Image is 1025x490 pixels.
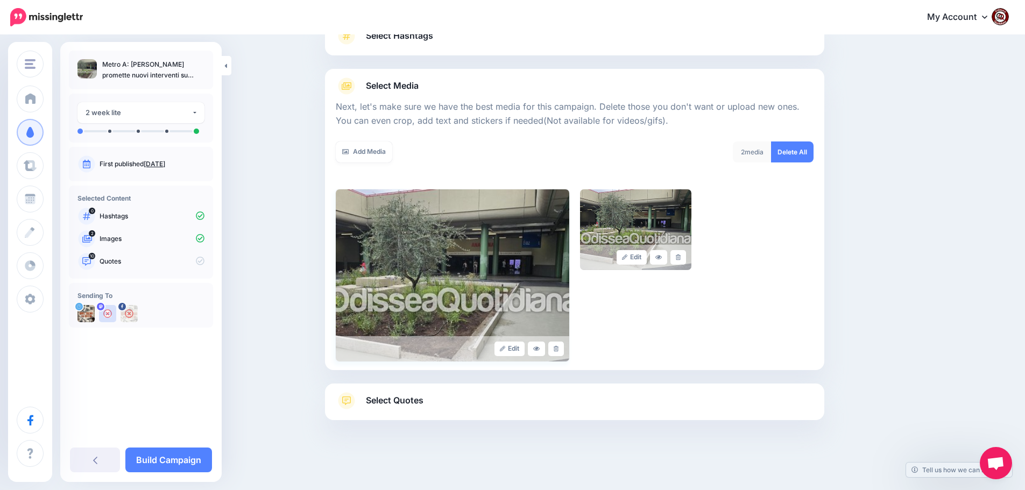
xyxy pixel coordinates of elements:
span: Select Hashtags [366,29,433,43]
span: 2 [89,230,95,237]
img: 93a72027f60cd82f494d1dbaf946b36f_large.jpg [336,189,569,361]
img: uTTNWBrh-84924.jpeg [77,305,95,322]
a: Select Hashtags [336,27,814,55]
p: Metro A: [PERSON_NAME] promette nuovi interventi su Anagnina [102,59,204,81]
div: Select Media [336,95,814,361]
p: First published [100,159,204,169]
a: Edit [494,342,525,356]
a: [DATE] [144,160,165,168]
p: Quotes [100,257,204,266]
span: 2 [741,148,745,156]
span: 0 [89,208,95,214]
a: Edit [617,250,647,265]
span: Select Media [366,79,419,93]
img: a81cc4dc47be4cd98081a8fe85b4fb24_large.jpg [580,189,691,270]
a: Select Quotes [336,392,814,420]
a: Tell us how we can improve [906,463,1012,477]
p: Hashtags [100,211,204,221]
a: Add Media [336,141,392,162]
div: media [733,141,772,162]
img: menu.png [25,59,36,69]
a: Aprire la chat [980,447,1012,479]
div: 2 week lite [86,106,192,119]
a: Delete All [771,141,814,162]
button: 2 week lite [77,102,204,123]
a: My Account [916,4,1009,31]
h4: Sending To [77,292,204,300]
a: Select Media [336,77,814,95]
img: user_default_image.png [99,305,116,322]
span: Select Quotes [366,393,423,408]
p: Images [100,234,204,244]
span: 10 [89,253,95,259]
img: 93a72027f60cd82f494d1dbaf946b36f_thumb.jpg [77,59,97,79]
img: Missinglettr [10,8,83,26]
h4: Selected Content [77,194,204,202]
p: Next, let's make sure we have the best media for this campaign. Delete those you don't want or up... [336,100,814,128]
img: 463453305_2684324355074873_6393692129472495966_n-bsa154739.jpg [121,305,138,322]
